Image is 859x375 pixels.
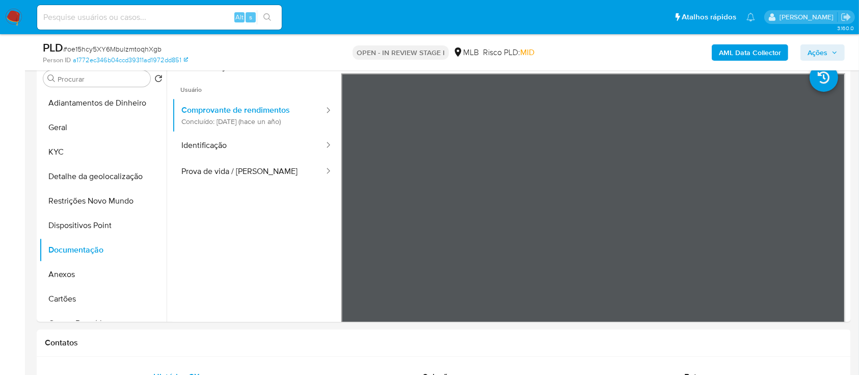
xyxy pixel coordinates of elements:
h1: Contatos [45,338,843,348]
span: MID [520,46,534,58]
button: AML Data Collector [712,44,788,61]
input: Procurar [58,74,146,84]
span: s [249,12,252,22]
input: Pesquise usuários ou casos... [37,11,282,24]
a: Notificações [746,13,755,21]
button: Cartões [39,287,167,311]
b: PLD [43,39,63,56]
button: Geral [39,115,167,140]
button: Adiantamentos de Dinheiro [39,91,167,115]
button: Detalhe da geolocalização [39,164,167,189]
button: Anexos [39,262,167,287]
button: Ações [800,44,845,61]
button: Documentação [39,238,167,262]
p: carlos.guerra@mercadopago.com.br [780,12,837,22]
button: Retornar ao pedido padrão [154,74,163,86]
button: Restrições Novo Mundo [39,189,167,213]
button: Dispositivos Point [39,213,167,238]
span: Atalhos rápidos [682,12,736,22]
a: Sair [841,12,851,22]
span: # oe15hcy5XY6MbulzmtoqhXgb [63,44,162,54]
span: 3.160.0 [837,24,854,32]
button: search-icon [257,10,278,24]
a: a1772ec346b04ccd39311ad1972dd851 [73,56,188,65]
button: Procurar [47,74,56,83]
span: Risco PLD: [483,47,534,58]
button: KYC [39,140,167,164]
b: Person ID [43,56,71,65]
b: AML Data Collector [719,44,781,61]
span: Ações [808,44,827,61]
div: MLB [453,47,479,58]
p: OPEN - IN REVIEW STAGE I [353,45,449,60]
span: Alt [235,12,244,22]
button: Contas Bancárias [39,311,167,336]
